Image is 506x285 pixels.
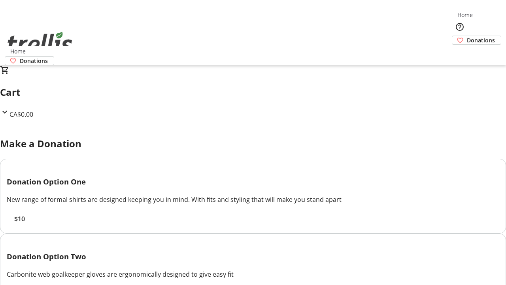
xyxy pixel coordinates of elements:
[20,57,48,65] span: Donations
[452,19,468,35] button: Help
[5,47,30,55] a: Home
[10,47,26,55] span: Home
[452,11,478,19] a: Home
[7,270,499,279] div: Carbonite web goalkeeper gloves are ergonomically designed to give easy fit
[467,36,495,44] span: Donations
[452,36,501,45] a: Donations
[7,176,499,187] h3: Donation Option One
[7,195,499,204] div: New range of formal shirts are designed keeping you in mind. With fits and styling that will make...
[452,45,468,61] button: Cart
[5,23,75,63] img: Orient E2E Organization Y7NcwNvPtw's Logo
[7,214,32,224] button: $10
[457,11,473,19] span: Home
[14,214,25,224] span: $10
[9,110,33,119] span: CA$0.00
[7,251,499,262] h3: Donation Option Two
[5,56,54,65] a: Donations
